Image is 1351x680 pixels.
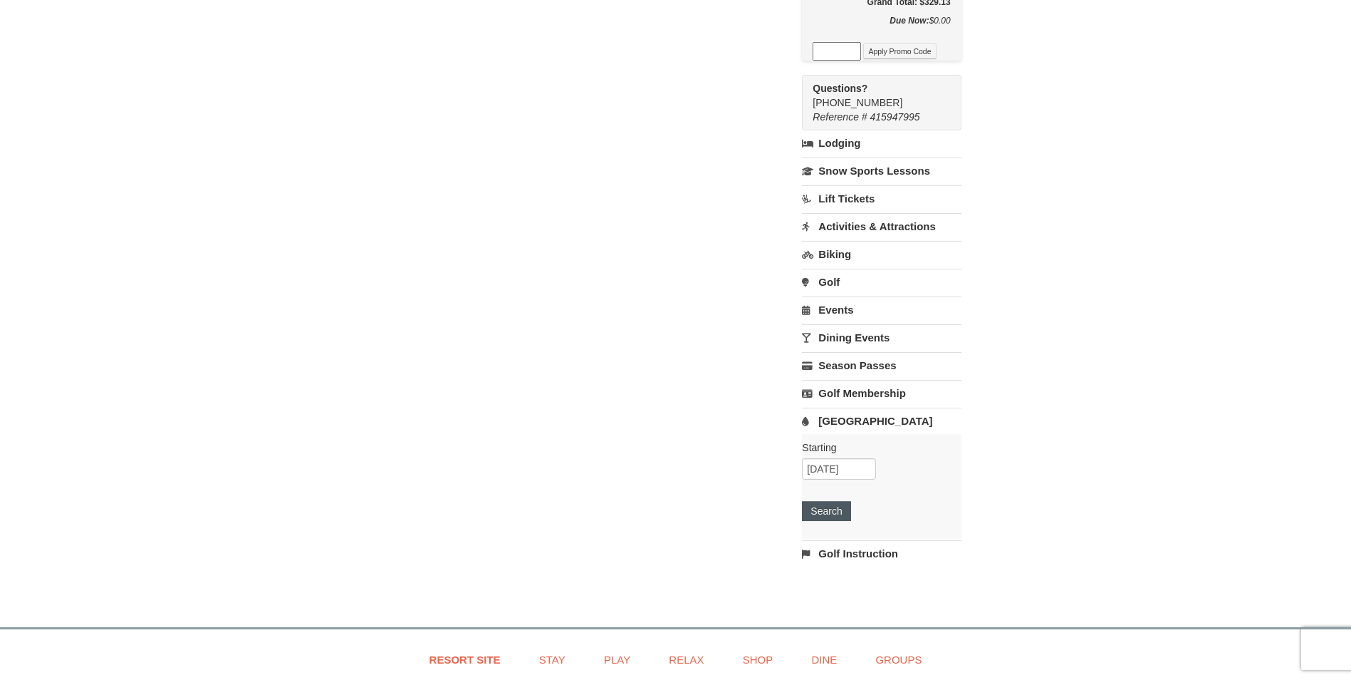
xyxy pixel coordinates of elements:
[586,644,648,676] a: Play
[802,441,950,455] label: Starting
[802,297,961,323] a: Events
[813,14,950,42] div: $0.00
[870,111,920,123] span: 415947995
[802,324,961,351] a: Dining Events
[813,81,935,108] span: [PHONE_NUMBER]
[802,408,961,434] a: [GEOGRAPHIC_DATA]
[802,213,961,239] a: Activities & Attractions
[521,644,583,676] a: Stay
[802,241,961,267] a: Biking
[793,644,855,676] a: Dine
[802,185,961,212] a: Lift Tickets
[890,16,929,26] strong: Due Now:
[802,540,961,567] a: Golf Instruction
[857,644,939,676] a: Groups
[802,501,850,521] button: Search
[802,380,961,406] a: Golf Membership
[863,43,936,59] button: Apply Promo Code
[813,83,867,94] strong: Questions?
[651,644,721,676] a: Relax
[802,269,961,295] a: Golf
[412,644,518,676] a: Resort Site
[813,111,867,123] span: Reference #
[725,644,791,676] a: Shop
[802,158,961,184] a: Snow Sports Lessons
[802,352,961,378] a: Season Passes
[802,130,961,156] a: Lodging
